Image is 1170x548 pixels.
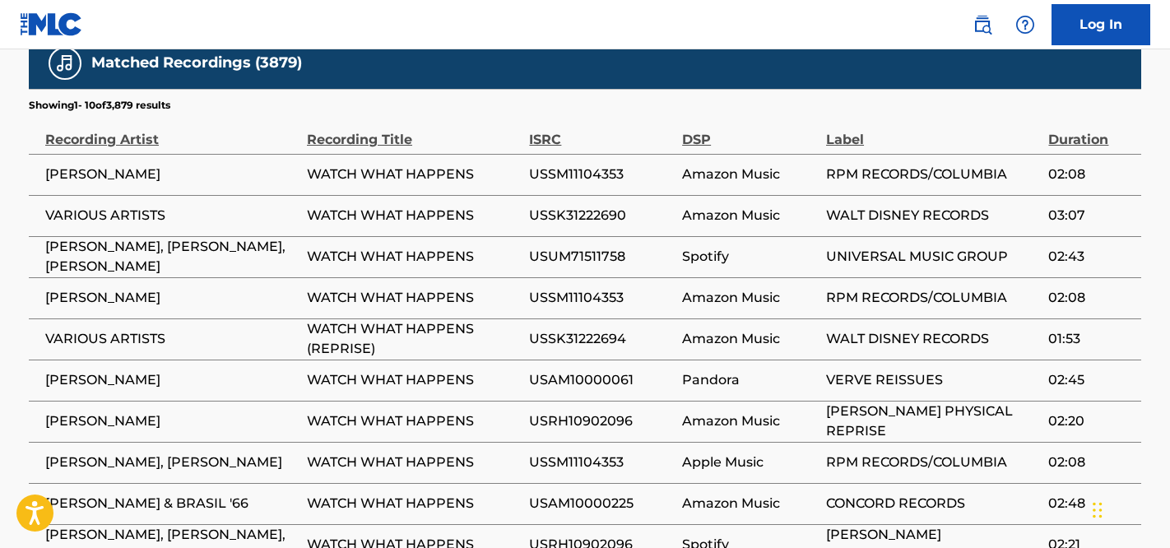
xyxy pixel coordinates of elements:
span: USSK31222690 [529,206,674,225]
span: WALT DISNEY RECORDS [826,329,1040,349]
span: WATCH WHAT HAPPENS [307,206,521,225]
span: USSM11104353 [529,453,674,472]
div: DSP [682,113,818,150]
span: 02:08 [1048,288,1133,308]
span: RPM RECORDS/COLUMBIA [826,453,1040,472]
span: WATCH WHAT HAPPENS [307,165,521,184]
span: [PERSON_NAME] & BRASIL '66 [45,494,299,513]
span: WATCH WHAT HAPPENS [307,453,521,472]
span: WATCH WHAT HAPPENS [307,370,521,390]
span: Amazon Music [682,411,818,431]
div: Drag [1093,485,1103,535]
span: 02:45 [1048,370,1133,390]
div: Recording Title [307,113,521,150]
span: VARIOUS ARTISTS [45,329,299,349]
span: [PERSON_NAME] PHYSICAL REPRISE [826,402,1040,441]
span: WATCH WHAT HAPPENS [307,494,521,513]
p: Showing 1 - 10 of 3,879 results [29,98,170,113]
span: Amazon Music [682,165,818,184]
span: WATCH WHAT HAPPENS [307,288,521,308]
span: CONCORD RECORDS [826,494,1040,513]
span: USAM10000225 [529,494,674,513]
span: WATCH WHAT HAPPENS [307,247,521,267]
span: VARIOUS ARTISTS [45,206,299,225]
span: 02:43 [1048,247,1133,267]
span: USSM11104353 [529,288,674,308]
span: 02:48 [1048,494,1133,513]
div: Recording Artist [45,113,299,150]
h5: Matched Recordings (3879) [91,53,302,72]
span: Amazon Music [682,206,818,225]
span: 02:20 [1048,411,1133,431]
span: 02:08 [1048,453,1133,472]
span: Amazon Music [682,494,818,513]
a: Log In [1052,4,1150,45]
div: Label [826,113,1040,150]
span: UNIVERSAL MUSIC GROUP [826,247,1040,267]
img: help [1015,15,1035,35]
span: [PERSON_NAME] [45,288,299,308]
span: RPM RECORDS/COLUMBIA [826,288,1040,308]
span: [PERSON_NAME] [45,165,299,184]
span: 03:07 [1048,206,1133,225]
img: Matched Recordings [55,53,75,73]
span: [PERSON_NAME], [PERSON_NAME], [PERSON_NAME] [45,237,299,276]
span: USUM71511758 [529,247,674,267]
span: USSM11104353 [529,165,674,184]
span: Spotify [682,247,818,267]
a: Public Search [966,8,999,41]
span: VERVE REISSUES [826,370,1040,390]
span: WATCH WHAT HAPPENS (REPRISE) [307,319,521,359]
img: search [973,15,992,35]
span: USRH10902096 [529,411,674,431]
span: [PERSON_NAME] [45,370,299,390]
span: RPM RECORDS/COLUMBIA [826,165,1040,184]
span: Amazon Music [682,288,818,308]
span: 02:08 [1048,165,1133,184]
span: WATCH WHAT HAPPENS [307,411,521,431]
div: Duration [1048,113,1133,150]
div: ISRC [529,113,674,150]
span: [PERSON_NAME] [45,411,299,431]
span: USAM10000061 [529,370,674,390]
span: WALT DISNEY RECORDS [826,206,1040,225]
span: [PERSON_NAME], [PERSON_NAME] [45,453,299,472]
span: 01:53 [1048,329,1133,349]
img: MLC Logo [20,12,83,36]
span: Amazon Music [682,329,818,349]
div: Help [1009,8,1042,41]
span: Apple Music [682,453,818,472]
span: Pandora [682,370,818,390]
span: USSK31222694 [529,329,674,349]
iframe: Chat Widget [1088,469,1170,548]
